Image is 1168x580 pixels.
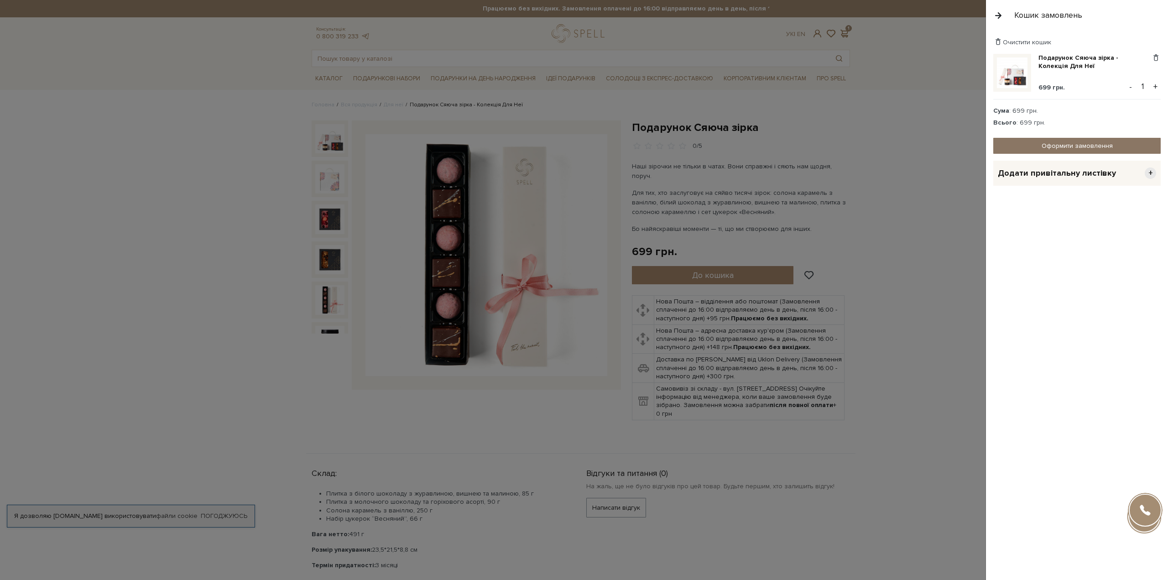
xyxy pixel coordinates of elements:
div: Очистити кошик [993,38,1161,47]
a: Оформити замовлення [993,138,1161,154]
span: Додати привітальну листівку [998,168,1116,178]
span: 699 грн. [1038,84,1065,91]
strong: Сума [993,107,1009,115]
strong: Всього [993,119,1017,126]
div: Кошик замовлень [1014,10,1082,21]
div: : 699 грн. [993,119,1161,127]
a: Подарунок Сяюча зірка - Колекція Для Неї [1038,54,1151,70]
img: Подарунок Сяюча зірка - Колекція Для Неї [997,57,1027,88]
button: - [1126,80,1135,94]
div: : 699 грн. [993,107,1161,115]
button: + [1150,80,1161,94]
span: + [1145,167,1156,179]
